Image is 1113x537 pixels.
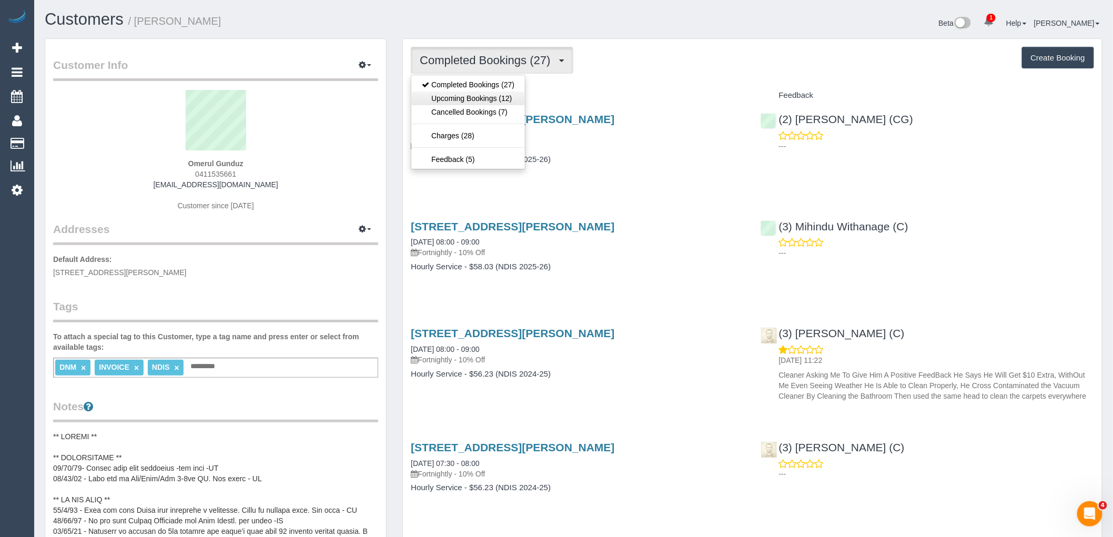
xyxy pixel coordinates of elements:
span: 1 [987,14,996,22]
legend: Notes [53,399,378,422]
p: Fortnightly - 10% Off [411,354,744,365]
a: [DATE] 07:30 - 08:00 [411,459,479,468]
p: Fortnightly - 10% Off [411,469,744,479]
small: / [PERSON_NAME] [128,15,221,27]
span: DNM [59,363,76,371]
a: × [81,363,86,372]
a: (3) [PERSON_NAME] (C) [761,327,905,339]
p: [DATE] 11:22 [779,355,1094,366]
span: INVOICE [99,363,129,371]
p: --- [779,141,1094,151]
h4: Hourly Service - $58.03 (NDIS 2025-26) [411,155,744,164]
a: 1 [978,11,999,34]
legend: Tags [53,299,378,322]
button: Create Booking [1022,47,1094,69]
span: [STREET_ADDRESS][PERSON_NAME] [53,268,187,277]
a: Cancelled Bookings (7) [411,105,525,119]
label: To attach a special tag to this Customer, type a tag name and press enter or select from availabl... [53,331,378,352]
span: Completed Bookings (27) [420,54,555,67]
a: (2) [PERSON_NAME] (CG) [761,113,914,125]
h4: Feedback [761,91,1094,100]
a: (3) [PERSON_NAME] (C) [761,441,905,453]
span: 4 [1099,501,1107,510]
iframe: Intercom live chat [1077,501,1102,526]
button: Completed Bookings (27) [411,47,573,74]
a: (3) Mihindu Withanage (C) [761,220,908,232]
a: × [174,363,179,372]
a: Upcoming Bookings (12) [411,92,525,105]
a: [STREET_ADDRESS][PERSON_NAME] [411,327,614,339]
p: Cleaner Asking Me To Give Him A Positive FeedBack He Says He Will Get $10 Extra, WithOut Me Even ... [779,370,1094,401]
legend: Customer Info [53,57,378,81]
a: Feedback (5) [411,153,525,166]
h4: Hourly Service - $56.23 (NDIS 2024-25) [411,370,744,379]
a: Help [1006,19,1027,27]
span: Customer since [DATE] [178,201,254,210]
h4: Service [411,91,744,100]
p: --- [779,248,1094,258]
a: [DATE] 08:00 - 09:00 [411,238,479,246]
span: NDIS [152,363,169,371]
a: Completed Bookings (27) [411,78,525,92]
span: 0411535661 [195,170,236,178]
h4: Hourly Service - $58.03 (NDIS 2025-26) [411,262,744,271]
a: [STREET_ADDRESS][PERSON_NAME] [411,441,614,453]
h4: Hourly Service - $56.23 (NDIS 2024-25) [411,483,744,492]
a: Beta [939,19,972,27]
img: Automaid Logo [6,11,27,25]
a: [PERSON_NAME] [1034,19,1100,27]
label: Default Address: [53,254,112,265]
strong: Omerul Gunduz [188,159,244,168]
img: New interface [954,17,971,31]
p: --- [779,469,1094,479]
img: (3) Uzair Saleem (C) [761,328,777,343]
img: (3) Uzair Saleem (C) [761,442,777,458]
p: Fortnightly - 10% Off [411,140,744,151]
p: Fortnightly - 10% Off [411,247,744,258]
a: × [134,363,139,372]
a: [STREET_ADDRESS][PERSON_NAME] [411,220,614,232]
a: [EMAIL_ADDRESS][DOMAIN_NAME] [154,180,278,189]
a: Customers [45,10,124,28]
a: Charges (28) [411,129,525,143]
a: [DATE] 08:00 - 09:00 [411,345,479,353]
